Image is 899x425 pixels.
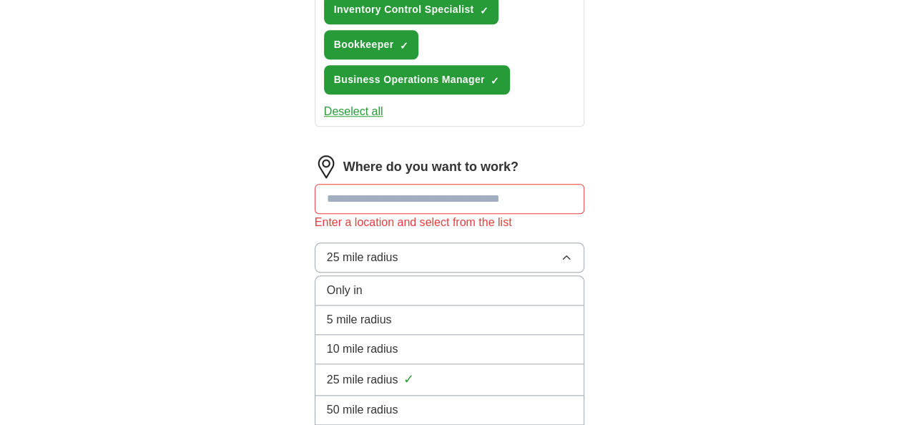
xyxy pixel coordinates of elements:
span: 25 mile radius [327,371,398,389]
span: 25 mile radius [327,249,398,266]
button: Bookkeeper✓ [324,30,419,59]
button: Business Operations Manager✓ [324,65,510,94]
span: Business Operations Manager [334,72,485,87]
span: 5 mile radius [327,311,392,328]
div: Enter a location and select from the list [315,214,585,231]
span: ✓ [479,5,488,16]
span: 50 mile radius [327,401,398,419]
span: ✓ [491,75,499,87]
span: ✓ [403,370,414,389]
span: Bookkeeper [334,37,394,52]
span: Only in [327,282,363,299]
button: 25 mile radius [315,243,585,273]
button: Deselect all [324,103,383,120]
span: ✓ [399,40,408,52]
img: location.png [315,155,338,178]
label: Where do you want to work? [343,157,519,177]
span: 10 mile radius [327,341,398,358]
span: Inventory Control Specialist [334,2,474,17]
